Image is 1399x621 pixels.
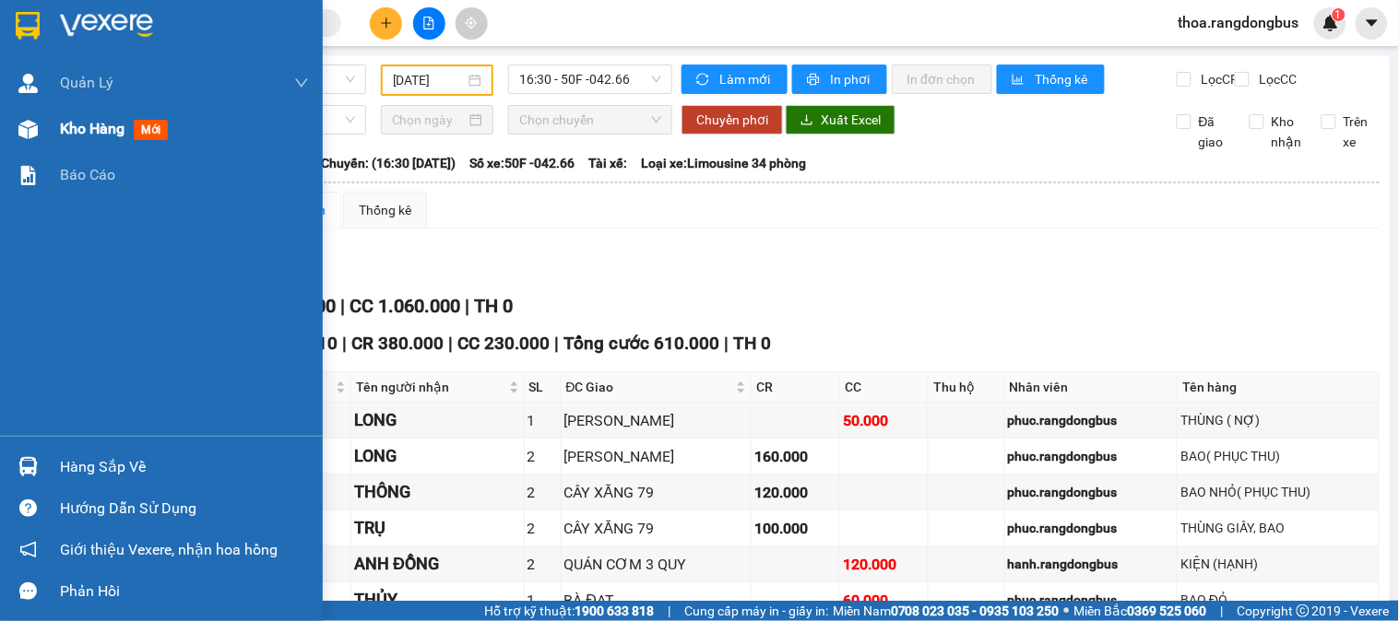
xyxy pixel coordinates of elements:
[294,76,309,90] span: down
[1297,604,1310,617] span: copyright
[1180,482,1376,502] div: BAO NHỎ( PHỤC THU)
[18,166,38,185] img: solution-icon
[719,69,773,89] span: Làm mới
[18,457,38,476] img: warehouse-icon
[1221,601,1224,621] span: |
[370,7,402,40] button: plus
[519,65,661,93] span: 16:30 - 50F -042.66
[60,453,309,481] div: Hàng sắp về
[564,481,749,504] div: CÂY XĂNG 79
[351,510,525,546] td: TRỤ
[1336,111,1381,152] span: Trên xe
[351,582,525,618] td: THỦY
[342,333,347,354] span: |
[16,12,40,40] img: logo-vxr
[1128,603,1207,618] strong: 0369 525 060
[566,377,733,397] span: ĐC Giao
[892,64,992,94] button: In đơn chọn
[60,120,124,137] span: Kho hàng
[1008,554,1175,574] div: hanh.rangdongbus
[1194,69,1242,89] span: Lọc CR
[1264,111,1310,152] span: Kho nhận
[474,295,513,317] span: TH 0
[843,409,925,432] div: 50.000
[752,372,840,403] th: CR
[564,409,749,432] div: [PERSON_NAME]
[351,403,525,439] td: LONG
[833,601,1060,621] span: Miền Nam
[1335,8,1342,21] span: 1
[60,71,113,94] span: Quản Lý
[1178,372,1380,403] th: Tên hàng
[448,333,453,354] span: |
[843,589,925,612] div: 60.000
[354,551,521,577] div: ANH ĐỒNG
[929,372,1005,403] th: Thu hộ
[997,64,1105,94] button: bar-chartThống kê
[792,64,887,94] button: printerIn phơi
[321,153,456,173] span: Chuyến: (16:30 [DATE])
[684,601,828,621] span: Cung cấp máy in - giấy in:
[786,105,895,135] button: downloadXuất Excel
[891,603,1060,618] strong: 0708 023 035 - 0935 103 250
[843,553,925,576] div: 120.000
[457,333,550,354] span: CC 230.000
[380,17,393,29] span: plus
[351,333,444,354] span: CR 380.000
[528,409,558,432] div: 1
[456,7,488,40] button: aim
[528,445,558,468] div: 2
[1192,111,1236,152] span: Đã giao
[563,333,719,354] span: Tổng cước 610.000
[1035,69,1090,89] span: Thống kê
[19,582,37,600] span: message
[484,601,654,621] span: Hỗ trợ kỹ thuật:
[19,541,37,558] span: notification
[682,64,788,94] button: syncLàm mới
[800,113,813,128] span: download
[1364,15,1381,31] span: caret-down
[392,110,467,130] input: Chọn ngày
[668,601,670,621] span: |
[564,553,749,576] div: QUÁN CƠM 3 QUY
[528,517,558,540] div: 2
[1008,410,1175,430] div: phuc.rangdongbus
[18,120,38,139] img: warehouse-icon
[528,481,558,504] div: 2
[564,589,749,612] div: BÀ ĐẠT
[60,578,309,605] div: Phản hồi
[359,200,411,220] div: Thống kê
[554,333,559,354] span: |
[1333,8,1346,21] sup: 1
[465,295,469,317] span: |
[354,587,521,613] div: THỦY
[528,553,558,576] div: 2
[519,106,661,134] span: Chọn chuyến
[351,439,525,475] td: LONG
[1180,518,1376,538] div: THÙNG GIẤY, BAO
[1180,554,1376,574] div: KIỆN (HẠNH)
[564,517,749,540] div: CÂY XĂNG 79
[19,499,37,517] span: question-circle
[754,517,836,540] div: 100.000
[1064,607,1070,615] span: ⚪️
[1180,590,1376,610] div: BAO ĐỎ
[60,495,309,522] div: Hướng dẫn sử dụng
[682,105,783,135] button: Chuyển phơi
[1008,446,1175,466] div: phuc.rangdongbus
[575,603,654,618] strong: 1900 633 818
[465,17,478,29] span: aim
[528,589,558,612] div: 1
[754,481,836,504] div: 120.000
[393,70,466,90] input: 07/03/2023
[469,153,575,173] span: Số xe: 50F -042.66
[564,445,749,468] div: [PERSON_NAME]
[354,479,521,505] div: THÔNG
[18,74,38,93] img: warehouse-icon
[525,372,562,403] th: SL
[588,153,627,173] span: Tài xế:
[354,407,521,433] div: LONG
[724,333,729,354] span: |
[340,295,345,317] span: |
[1180,410,1376,430] div: THÙNG ( NỢ)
